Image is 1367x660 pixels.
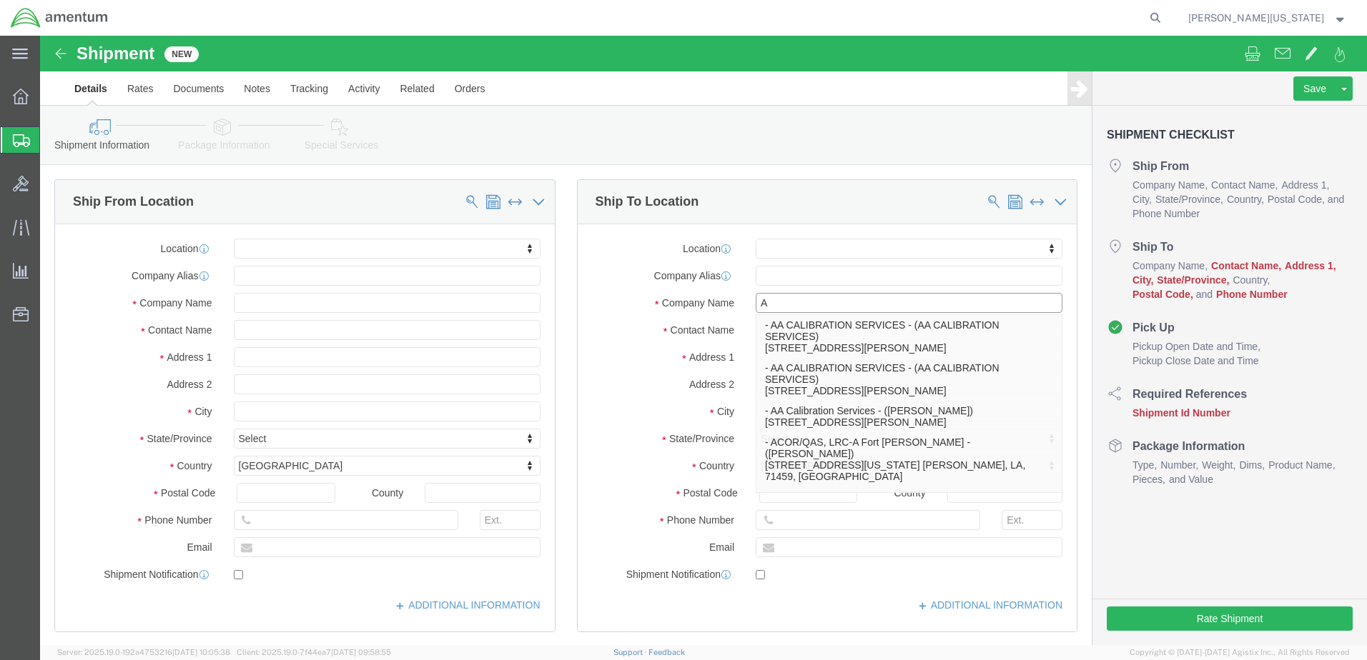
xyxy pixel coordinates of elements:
span: [DATE] 10:05:38 [172,648,230,656]
a: Feedback [648,648,685,656]
span: Andrew Washington [1188,10,1324,26]
button: [PERSON_NAME][US_STATE] [1188,9,1348,26]
iframe: FS Legacy Container [40,36,1367,645]
span: Copyright © [DATE]-[DATE] Agistix Inc., All Rights Reserved [1130,646,1350,659]
img: logo [10,7,109,29]
a: Support [613,648,649,656]
span: [DATE] 09:58:55 [331,648,391,656]
span: Client: 2025.19.0-7f44ea7 [237,648,391,656]
span: Server: 2025.19.0-192a4753216 [57,648,230,656]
